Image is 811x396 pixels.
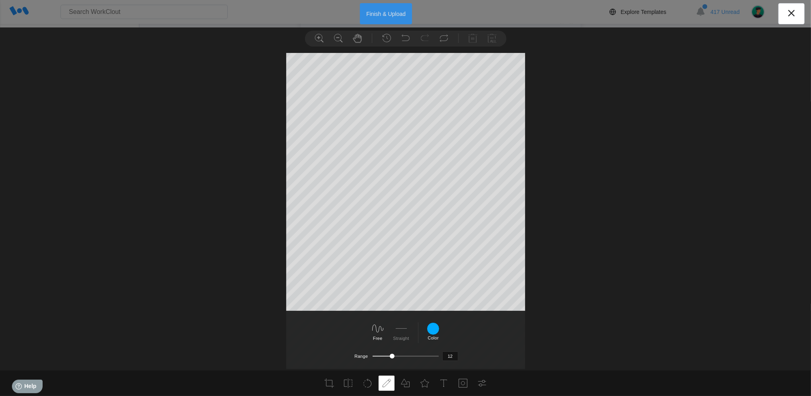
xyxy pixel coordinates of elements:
div: Color [427,322,440,340]
label: Free [373,336,383,341]
button: Finish & Upload [360,3,412,24]
label: Range [354,354,368,359]
label: Straight [393,336,409,341]
label: Color [428,336,439,340]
